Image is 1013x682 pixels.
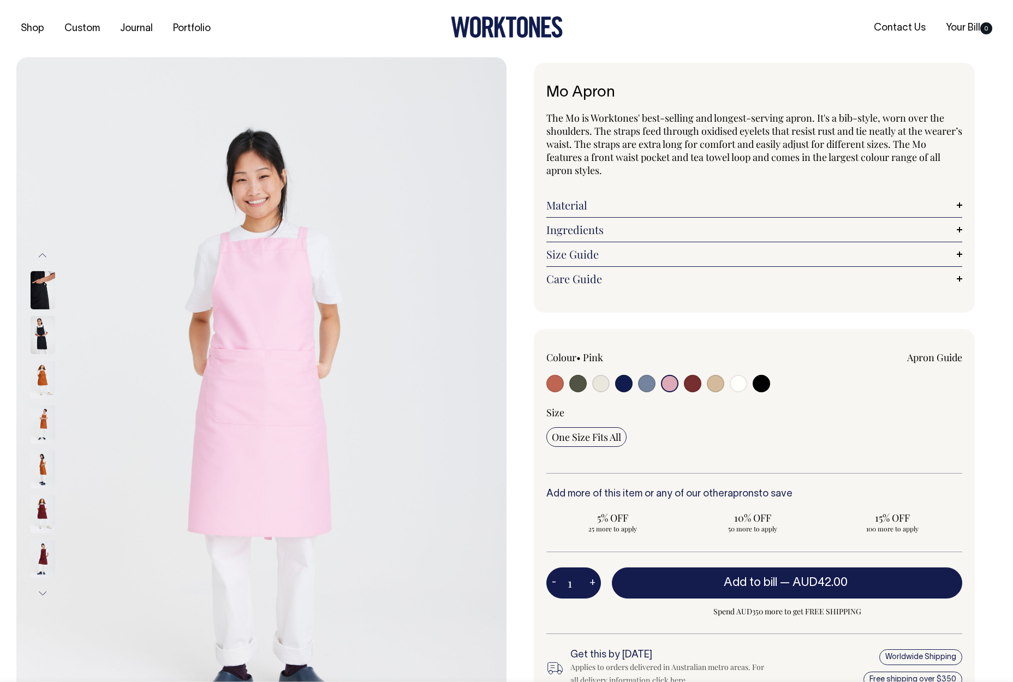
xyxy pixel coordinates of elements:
[546,223,962,236] a: Ingredients
[692,511,814,524] span: 10% OFF
[546,111,962,177] span: The Mo is Worktones' best-selling and longest-serving apron. It's a bib-style, worn over the shou...
[546,572,562,594] button: -
[60,20,104,38] a: Custom
[692,524,814,533] span: 50 more to apply
[546,248,962,261] a: Size Guide
[34,581,51,606] button: Next
[576,351,581,364] span: •
[612,567,962,598] button: Add to bill —AUD42.00
[552,430,621,444] span: One Size Fits All
[728,489,759,499] a: aprons
[546,508,680,536] input: 5% OFF 25 more to apply
[584,572,601,594] button: +
[169,20,215,38] a: Portfolio
[724,577,777,588] span: Add to bill
[686,508,819,536] input: 10% OFF 50 more to apply
[34,243,51,268] button: Previous
[31,495,55,533] img: burgundy
[31,316,55,354] img: black
[31,540,55,578] img: burgundy
[612,605,962,618] span: Spend AUD350 more to get FREE SHIPPING
[831,524,954,533] span: 100 more to apply
[546,406,962,419] div: Size
[546,489,962,500] h6: Add more of this item or any of our other to save
[869,19,930,37] a: Contact Us
[780,577,850,588] span: —
[980,22,992,34] span: 0
[583,351,603,364] label: Pink
[552,524,674,533] span: 25 more to apply
[31,271,55,309] img: black
[546,272,962,285] a: Care Guide
[546,351,713,364] div: Colour
[831,511,954,524] span: 15% OFF
[31,361,55,399] img: rust
[546,85,962,101] h1: Mo Apron
[792,577,848,588] span: AUD42.00
[826,508,959,536] input: 15% OFF 100 more to apply
[546,427,627,447] input: One Size Fits All
[942,19,997,37] a: Your Bill0
[116,20,157,38] a: Journal
[552,511,674,524] span: 5% OFF
[546,199,962,212] a: Material
[31,405,55,444] img: rust
[570,650,773,661] h6: Get this by [DATE]
[907,351,962,364] a: Apron Guide
[16,20,49,38] a: Shop
[31,450,55,488] img: rust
